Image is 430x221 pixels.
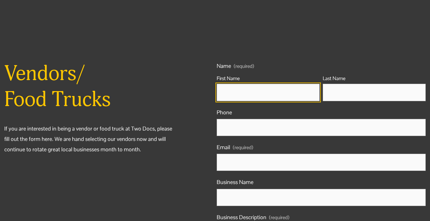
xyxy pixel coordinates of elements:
[217,74,320,84] div: First Name
[217,61,231,71] span: Name
[323,74,426,84] div: Last Name
[4,123,178,155] p: If you are interested in being a vendor or food truck at Two Docs, please fill out the form here....
[233,143,253,152] span: (required)
[234,64,254,69] span: (required)
[4,61,178,112] h2: Vendors/ Food Trucks
[217,177,253,187] span: Business Name
[217,142,230,153] span: Email
[217,107,232,118] span: Phone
